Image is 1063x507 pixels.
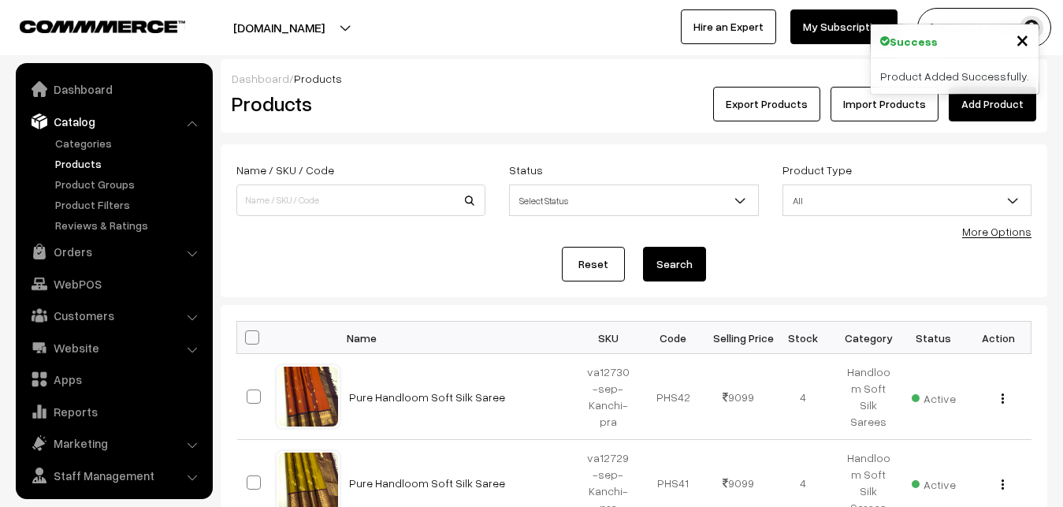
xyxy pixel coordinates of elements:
[236,185,485,216] input: Name / SKU / Code
[51,176,207,192] a: Product Groups
[349,476,505,490] a: Pure Handloom Soft Silk Saree
[20,21,185,32] img: COMMMERCE
[20,461,207,490] a: Staff Management
[871,58,1039,94] div: Product Added Successfully.
[836,354,901,440] td: Handloom Soft Silk Sarees
[236,162,334,178] label: Name / SKU / Code
[836,322,901,354] th: Category
[51,196,207,213] a: Product Filters
[890,33,938,50] strong: Success
[509,162,543,178] label: Status
[562,247,625,281] a: Reset
[20,270,207,298] a: WebPOS
[20,397,207,426] a: Reports
[1002,393,1004,404] img: Menu
[713,87,820,121] button: Export Products
[771,322,836,354] th: Stock
[51,135,207,151] a: Categories
[20,301,207,330] a: Customers
[771,354,836,440] td: 4
[340,322,576,354] th: Name
[20,237,207,266] a: Orders
[178,8,380,47] button: [DOMAIN_NAME]
[232,72,289,85] a: Dashboard
[782,162,852,178] label: Product Type
[681,9,776,44] a: Hire an Expert
[706,354,771,440] td: 9099
[1016,24,1029,54] span: ×
[51,217,207,233] a: Reviews & Ratings
[232,70,1036,87] div: /
[20,334,207,362] a: Website
[349,390,505,404] a: Pure Handloom Soft Silk Saree
[641,322,706,354] th: Code
[1002,479,1004,490] img: Menu
[1020,16,1043,39] img: user
[912,386,956,407] span: Active
[783,187,1031,214] span: All
[831,87,938,121] a: Import Products
[782,185,1031,216] span: All
[790,9,898,44] a: My Subscription
[962,225,1031,238] a: More Options
[966,322,1031,354] th: Action
[20,365,207,393] a: Apps
[917,8,1051,47] button: [PERSON_NAME]
[510,187,757,214] span: Select Status
[949,87,1036,121] a: Add Product
[912,472,956,493] span: Active
[20,107,207,136] a: Catalog
[643,247,706,281] button: Search
[576,322,641,354] th: SKU
[641,354,706,440] td: PHS42
[294,72,342,85] span: Products
[51,155,207,172] a: Products
[509,185,758,216] span: Select Status
[1016,28,1029,51] button: Close
[20,75,207,103] a: Dashboard
[901,322,966,354] th: Status
[20,429,207,457] a: Marketing
[20,16,158,35] a: COMMMERCE
[576,354,641,440] td: va12730-sep-Kanchi-pra
[706,322,771,354] th: Selling Price
[232,91,484,116] h2: Products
